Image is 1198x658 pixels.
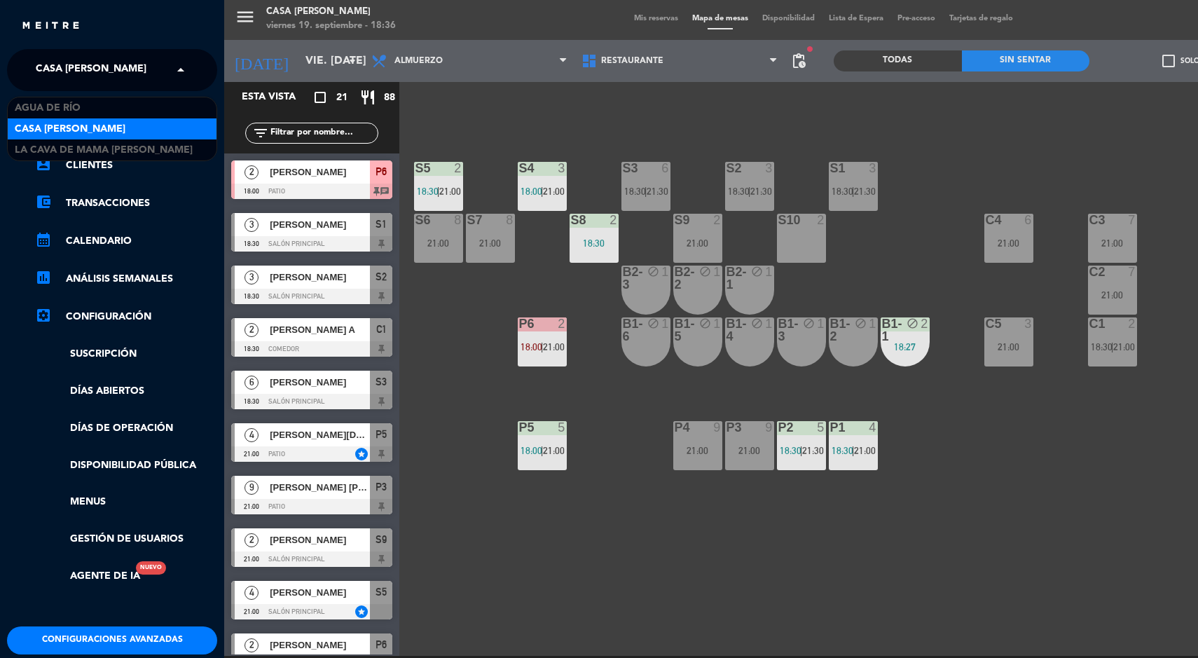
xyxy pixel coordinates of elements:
span: [PERSON_NAME] [270,638,370,652]
span: C1 [376,321,387,338]
span: 3 [245,270,259,285]
a: account_balance_walletTransacciones [35,195,217,212]
span: Casa [PERSON_NAME] [15,121,125,137]
span: S2 [376,268,387,285]
span: [PERSON_NAME] [270,165,370,179]
span: [PERSON_NAME][DATE] [270,427,370,442]
a: Suscripción [35,346,217,362]
i: calendar_month [35,231,52,248]
span: [PERSON_NAME] A [270,322,370,337]
a: Configuración [35,308,217,325]
i: restaurant [359,89,376,106]
span: P6 [376,636,387,653]
span: S5 [376,584,387,601]
span: 4 [245,428,259,442]
a: calendar_monthCalendario [35,233,217,249]
span: 9 [245,481,259,495]
i: filter_list [252,125,269,142]
img: MEITRE [21,21,81,32]
i: assessment [35,269,52,286]
a: Disponibilidad pública [35,458,217,474]
i: crop_square [312,89,329,106]
span: 2 [245,165,259,179]
span: La Cava de Mama [PERSON_NAME] [15,142,193,158]
a: Agente de IANuevo [35,568,140,584]
button: Configuraciones avanzadas [7,626,217,654]
a: Días abiertos [35,383,217,399]
span: 3 [245,218,259,232]
div: Esta vista [231,89,325,106]
span: P6 [376,163,387,180]
span: S3 [376,373,387,390]
span: Agua de río [15,100,81,116]
a: assessmentANÁLISIS SEMANALES [35,270,217,287]
span: [PERSON_NAME] [PERSON_NAME] [270,480,370,495]
i: account_box [35,156,52,172]
input: Filtrar por nombre... [269,125,378,141]
span: 2 [245,638,259,652]
span: 21 [336,90,347,106]
span: [PERSON_NAME] [270,375,370,390]
span: S9 [376,531,387,548]
a: Días de Operación [35,420,217,437]
span: [PERSON_NAME] [270,217,370,232]
a: Gestión de usuarios [35,531,217,547]
a: Menus [35,494,217,510]
a: account_boxClientes [35,157,217,174]
span: P5 [376,426,387,443]
span: [PERSON_NAME] [270,533,370,547]
i: account_balance_wallet [35,193,52,210]
span: [PERSON_NAME] [270,270,370,285]
span: Casa [PERSON_NAME] [36,55,146,85]
span: P3 [376,479,387,495]
span: 2 [245,533,259,547]
span: 2 [245,323,259,337]
i: settings_applications [35,307,52,324]
span: 88 [384,90,395,106]
span: 6 [245,376,259,390]
span: 4 [245,586,259,600]
span: S1 [376,216,387,233]
div: Nuevo [136,561,166,575]
span: [PERSON_NAME] [270,585,370,600]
